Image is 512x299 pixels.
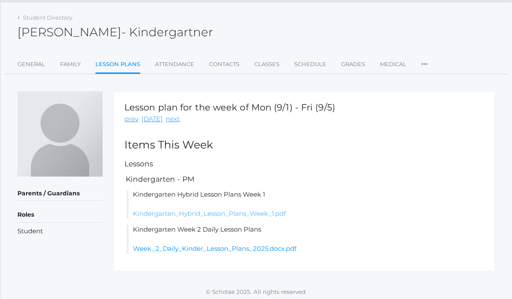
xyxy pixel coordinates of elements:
[17,26,213,39] h2: [PERSON_NAME]
[127,225,484,254] li: Kindergarten Week 2 Daily Lesson Plans
[155,56,194,73] a: Attendance
[23,14,72,21] a: Student Directory
[124,114,138,124] a: prev
[121,25,213,39] span: - Kindergartner
[17,208,103,222] h5: Roles
[124,160,484,168] h5: Lessons
[17,56,45,73] a: General
[124,139,484,151] h2: Items This Week
[17,186,103,201] h5: Parents / Guardians
[124,102,335,112] h1: Lesson plan for the week of Mon (9/1) - Fri (9/5)
[341,56,365,73] a: Grades
[124,175,484,183] h5: Kindergarten - PM
[133,244,296,253] a: Week_2_Daily_Kinder_Lesson_Plans_2025.docx.pdf
[17,226,103,236] li: Student
[380,56,406,73] a: Medical
[60,56,81,73] a: Family
[95,56,140,74] a: Lesson Plans
[294,56,326,73] a: Schedule
[141,114,163,124] a: [DATE]
[254,56,279,73] a: Classes
[209,56,239,73] a: Contacts
[127,190,484,219] li: Kindergarten Hybrid Lesson Plans Week 1
[0,287,512,296] p: © Scholae 2025. All rights reserved.
[17,91,103,177] img: Teddy Dahlstrom
[133,209,286,218] a: Kindergarten_Hybrid_Lesson_Plans_Week_1.pdf
[166,114,180,124] a: next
